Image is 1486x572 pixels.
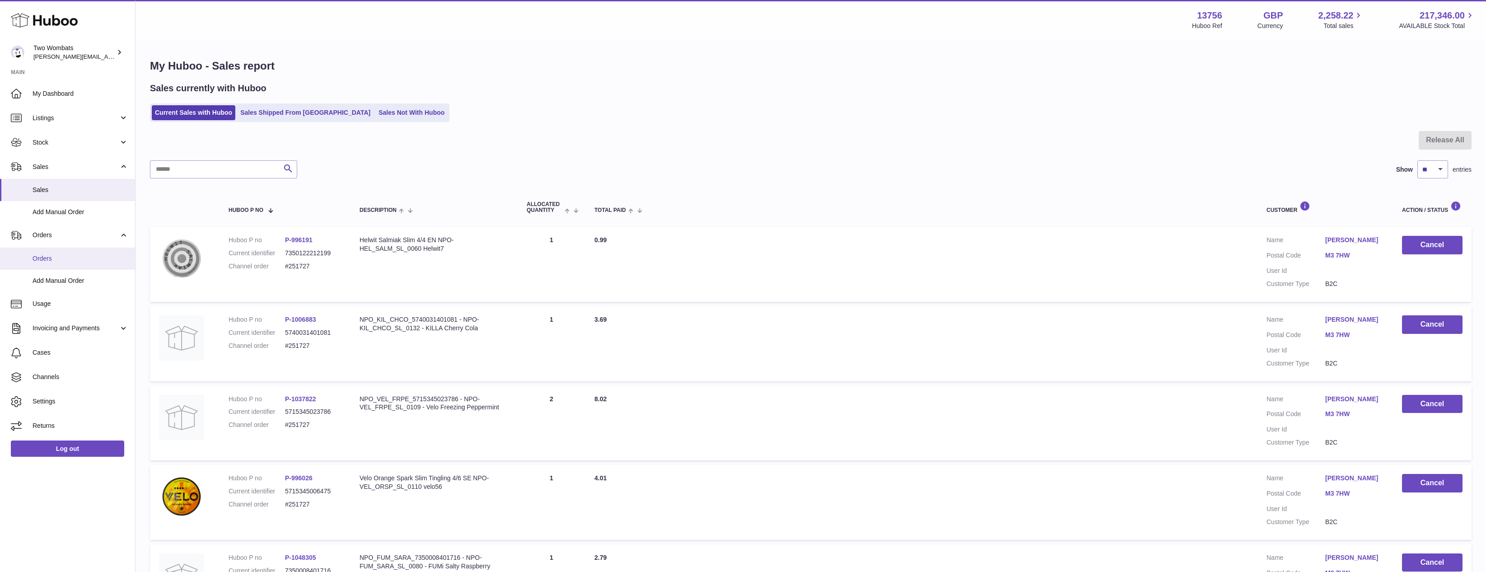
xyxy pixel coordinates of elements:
[1266,438,1325,447] dt: Customer Type
[1420,9,1465,22] span: 217,346.00
[1266,359,1325,368] dt: Customer Type
[594,395,607,403] span: 8.02
[1323,22,1364,30] span: Total sales
[285,328,341,337] dd: 5740031401081
[1325,553,1384,562] a: [PERSON_NAME]
[518,386,585,461] td: 2
[1402,395,1463,413] button: Cancel
[1257,22,1283,30] div: Currency
[1266,553,1325,564] dt: Name
[1325,236,1384,244] a: [PERSON_NAME]
[285,342,341,350] dd: #251727
[527,202,562,213] span: ALLOCATED Quantity
[518,465,585,540] td: 1
[33,348,128,357] span: Cases
[229,249,285,258] dt: Current identifier
[1325,474,1384,483] a: [PERSON_NAME]
[1266,346,1325,355] dt: User Id
[150,59,1472,73] h1: My Huboo - Sales report
[229,408,285,416] dt: Current identifier
[285,395,316,403] a: P-1037822
[1197,9,1222,22] strong: 13756
[229,395,285,403] dt: Huboo P no
[594,554,607,561] span: 2.79
[229,328,285,337] dt: Current identifier
[1402,236,1463,254] button: Cancel
[11,46,24,59] img: alan@twowombats.com
[360,236,509,253] div: Helwit Salmiak Slim 4/4 EN NPO-HEL_SALM_SL_0060 Helwit7
[1263,9,1283,22] strong: GBP
[159,474,204,519] img: Velo_Tingling_Orange_Spark_Slim_4_6_Nicotine_Pouches-5715345006475.webp
[33,300,128,308] span: Usage
[152,105,235,120] a: Current Sales with Huboo
[594,207,626,213] span: Total paid
[229,207,263,213] span: Huboo P no
[1266,474,1325,485] dt: Name
[33,53,181,60] span: [PERSON_NAME][EMAIL_ADDRESS][DOMAIN_NAME]
[1266,505,1325,513] dt: User Id
[285,408,341,416] dd: 5715345023786
[518,227,585,302] td: 1
[229,487,285,496] dt: Current identifier
[1266,489,1325,500] dt: Postal Code
[1399,22,1475,30] span: AVAILABLE Stock Total
[1266,518,1325,526] dt: Customer Type
[285,316,316,323] a: P-1006883
[33,324,119,333] span: Invoicing and Payments
[1399,9,1475,30] a: 217,346.00 AVAILABLE Stock Total
[33,254,128,263] span: Orders
[1396,165,1413,174] label: Show
[1402,201,1463,213] div: Action / Status
[229,315,285,324] dt: Huboo P no
[1453,165,1472,174] span: entries
[1266,315,1325,326] dt: Name
[360,553,509,571] div: NPO_FUM_SARA_7350008401716 - NPO-FUM_SARA_SL_0080 - FUMi Salty Raspberry
[33,208,128,216] span: Add Manual Order
[33,373,128,381] span: Channels
[1266,267,1325,275] dt: User Id
[285,249,341,258] dd: 7350122212199
[285,474,313,482] a: P-996026
[360,474,509,491] div: Velo Orange Spark Slim Tingling 4/6 SE NPO-VEL_ORSP_SL_0110 velo56
[1318,9,1354,22] span: 2,258.22
[1402,474,1463,492] button: Cancel
[594,316,607,323] span: 3.69
[33,163,119,171] span: Sales
[1266,236,1325,247] dt: Name
[285,262,341,271] dd: #251727
[229,500,285,509] dt: Channel order
[159,395,204,440] img: no-photo.jpg
[1325,331,1384,339] a: M3 7HW
[375,105,448,120] a: Sales Not With Huboo
[594,474,607,482] span: 4.01
[1325,489,1384,498] a: M3 7HW
[1402,553,1463,572] button: Cancel
[1266,251,1325,262] dt: Postal Code
[33,114,119,122] span: Listings
[1402,315,1463,334] button: Cancel
[229,474,285,483] dt: Huboo P no
[1192,22,1222,30] div: Huboo Ref
[1266,331,1325,342] dt: Postal Code
[1325,251,1384,260] a: M3 7HW
[33,231,119,239] span: Orders
[360,207,397,213] span: Description
[33,422,128,430] span: Returns
[1325,315,1384,324] a: [PERSON_NAME]
[159,236,204,281] img: Helwit_Salmiak_Slim_4_4_Nicotine_Pouches-7350122212199.webp
[285,487,341,496] dd: 5715345006475
[33,186,128,194] span: Sales
[33,397,128,406] span: Settings
[237,105,374,120] a: Sales Shipped From [GEOGRAPHIC_DATA]
[1325,410,1384,418] a: M3 7HW
[360,315,509,333] div: NPO_KIL_CHCO_5740031401081 - NPO-KIL_CHCO_SL_0132 - KILLA Cherry Cola
[518,306,585,381] td: 1
[1325,438,1384,447] dd: B2C
[229,342,285,350] dt: Channel order
[33,277,128,285] span: Add Manual Order
[360,395,509,412] div: NPO_VEL_FRPE_5715345023786 - NPO-VEL_FRPE_SL_0109 - Velo Freezing Peppermint
[229,262,285,271] dt: Channel order
[1325,518,1384,526] dd: B2C
[1266,395,1325,406] dt: Name
[1266,410,1325,421] dt: Postal Code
